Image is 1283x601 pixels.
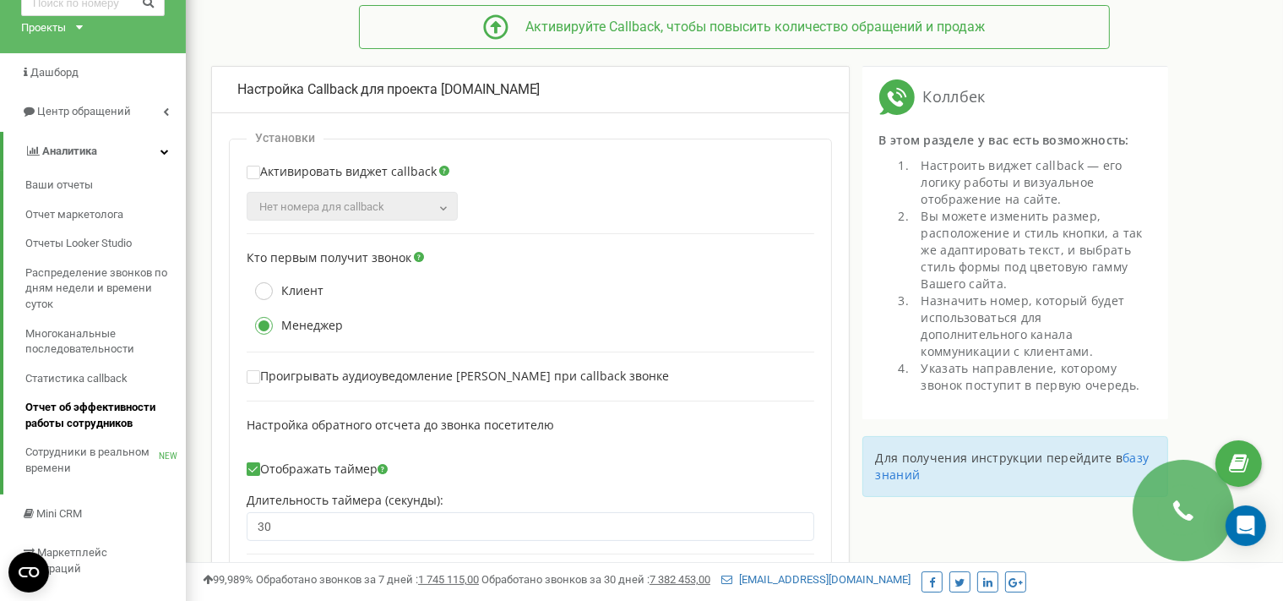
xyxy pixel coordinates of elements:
span: 99,989% [203,573,253,586]
label: Кто первым получит звонок [247,251,411,265]
label: Активировать виджет callback [247,165,437,188]
li: Указать направление, которому звонок поступит в первую очередь. [913,360,1152,394]
label: Настройка обратного отсчета до звонка посетителю [247,418,554,433]
label: Проигрывать аудиоуведомление [PERSON_NAME] при callback звонке [247,369,669,384]
li: Назначить номер, который будет использоваться для дополнительного канала коммуникации с клиентами. [913,292,1152,360]
button: Open CMP widget [8,552,49,593]
a: Отчеты Looker Studio [25,229,186,259]
div: Активируйте Callback, чтобы повысить количество обращений и продаж [508,18,985,37]
label: Менеджер [247,317,343,335]
a: Отчет об эффективности работы сотрудников [25,393,186,438]
a: [EMAIL_ADDRESS][DOMAIN_NAME] [721,573,911,586]
span: Ваши отчеты [25,178,93,194]
p: Для получения инструкции перейдите в [876,450,1155,484]
span: Сотрудники в реальном времени [25,445,159,476]
span: Mini CRM [36,507,82,520]
a: Статистика callback [25,364,186,394]
span: Многоканальные последовательности [25,326,177,358]
span: Распределение звонков по дням недели и времени суток [25,265,177,313]
label: Отображать таймер [247,462,388,477]
a: Сотрудники в реальном времениNEW [25,438,186,483]
label: Клиент [247,282,323,300]
a: Ваши отчеты [25,171,186,200]
div: Проекты [21,20,66,36]
div: Настройка Callback для проекта [DOMAIN_NAME] [237,80,824,100]
span: Маркетплейс интеграций [21,546,107,575]
li: Вы можете изменить размер, расположение и стиль кнопки, а так же адаптировать текст, и выбрать ст... [913,208,1152,292]
span: Дашборд [30,66,79,79]
span: Обработано звонков за 7 дней : [256,573,479,586]
span: Статистика callback [25,371,128,387]
label: Длительность таймера (секунды): [247,494,443,508]
div: В этом разделе у вас есть возможность: [879,132,1152,157]
a: базу знаний [876,450,1150,483]
u: 1 745 115,00 [418,573,479,586]
span: Отчет об эффективности работы сотрудников [25,400,177,431]
li: Настроить виджет сallback — его логику работы и визуальное отображение на сайте. [913,157,1152,208]
p: Установки [255,131,315,145]
div: Open Intercom Messenger [1226,505,1266,546]
a: Аналитика [3,132,186,172]
span: Нет номера для callback [259,200,384,213]
span: Коллбек [915,86,986,108]
u: 7 382 453,00 [650,573,710,586]
span: Отчеты Looker Studio [25,236,132,252]
input: Длительность таймера (секунды) [247,512,814,541]
a: Отчет маркетолога [25,200,186,230]
span: Отчет маркетолога [25,207,123,223]
span: Центр обращений [37,105,131,117]
a: Распределение звонков по дням недели и времени суток [25,259,186,320]
span: Обработано звонков за 30 дней : [481,573,710,586]
span: Аналитика [42,145,97,157]
a: Многоканальные последовательности [25,320,186,364]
